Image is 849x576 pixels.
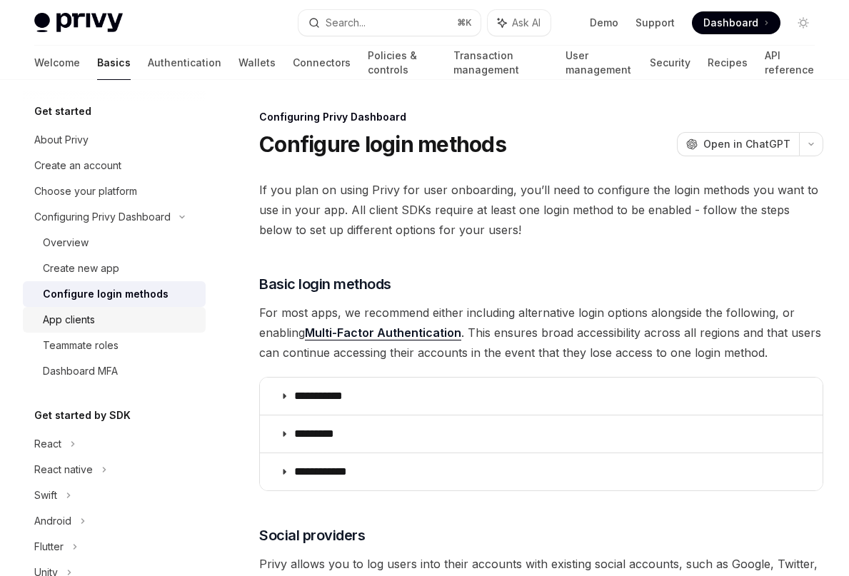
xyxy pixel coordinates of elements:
div: Swift [34,487,57,504]
div: React native [34,461,93,478]
span: Social providers [259,525,365,545]
button: Search...⌘K [298,10,481,36]
a: Authentication [148,46,221,80]
div: Android [34,512,71,530]
a: Policies & controls [368,46,436,80]
div: App clients [43,311,95,328]
div: Create an account [34,157,121,174]
a: Transaction management [453,46,548,80]
a: Wallets [238,46,276,80]
a: About Privy [23,127,206,153]
a: App clients [23,307,206,333]
div: Overview [43,234,89,251]
span: Open in ChatGPT [703,137,790,151]
span: ⌘ K [457,17,472,29]
div: Configuring Privy Dashboard [34,208,171,226]
div: Choose your platform [34,183,137,200]
button: Toggle dark mode [792,11,815,34]
div: About Privy [34,131,89,148]
h5: Get started by SDK [34,407,131,424]
div: Create new app [43,260,119,277]
a: Security [650,46,690,80]
a: API reference [765,46,815,80]
a: Choose your platform [23,178,206,204]
div: Teammate roles [43,337,119,354]
a: Create an account [23,153,206,178]
a: Recipes [708,46,748,80]
span: Basic login methods [259,274,391,294]
span: If you plan on using Privy for user onboarding, you’ll need to configure the login methods you wa... [259,180,823,240]
div: Configuring Privy Dashboard [259,110,823,124]
h5: Get started [34,103,91,120]
a: Welcome [34,46,80,80]
span: Ask AI [512,16,541,30]
a: Dashboard [692,11,780,34]
a: Support [636,16,675,30]
a: Dashboard MFA [23,358,206,384]
div: Search... [326,14,366,31]
a: Demo [590,16,618,30]
div: Dashboard MFA [43,363,118,380]
div: React [34,435,61,453]
img: light logo [34,13,123,33]
div: Flutter [34,538,64,555]
a: Create new app [23,256,206,281]
a: Teammate roles [23,333,206,358]
a: Connectors [293,46,351,80]
a: Configure login methods [23,281,206,307]
span: Dashboard [703,16,758,30]
button: Open in ChatGPT [677,132,799,156]
a: User management [566,46,633,80]
div: Configure login methods [43,286,169,303]
a: Basics [97,46,131,80]
h1: Configure login methods [259,131,506,157]
span: For most apps, we recommend either including alternative login options alongside the following, o... [259,303,823,363]
button: Ask AI [488,10,551,36]
a: Overview [23,230,206,256]
a: Multi-Factor Authentication [305,325,461,340]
